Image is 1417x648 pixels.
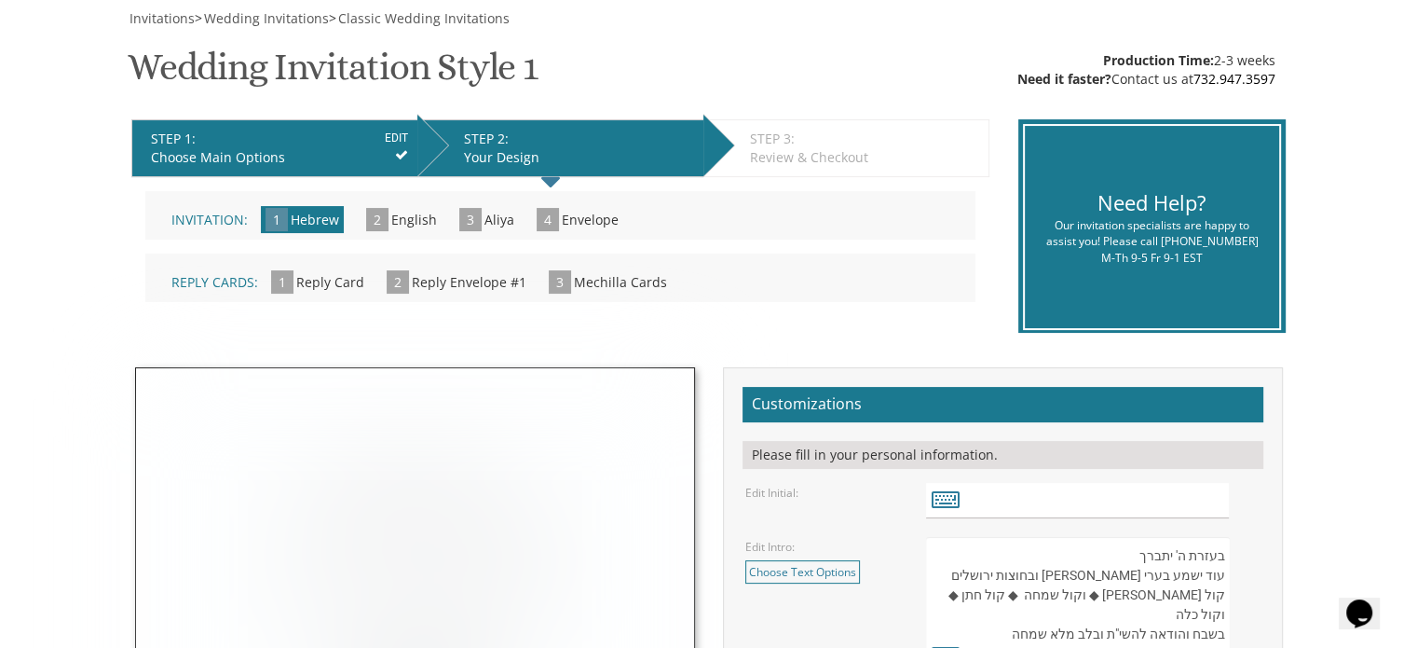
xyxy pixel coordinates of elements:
[151,148,408,167] div: Choose Main Options
[1039,217,1265,265] div: Our invitation specialists are happy to assist you! Please call [PHONE_NUMBER] M-Th 9-5 Fr 9-1 EST
[750,148,979,167] div: Review & Checkout
[296,273,364,291] span: Reply Card
[1193,70,1275,88] a: 732.947.3597
[459,208,482,231] span: 3
[1017,51,1275,89] div: 2-3 weeks Contact us at
[745,485,798,501] label: Edit Initial:
[202,9,329,27] a: Wedding Invitations
[464,130,694,148] div: STEP 2:
[195,9,329,27] span: >
[549,270,571,294] span: 3
[338,9,510,27] span: Classic Wedding Invitations
[562,211,619,228] span: Envelope
[366,208,388,231] span: 2
[391,211,437,228] span: English
[464,148,694,167] div: Your Design
[750,130,979,148] div: STEP 3:
[412,273,526,291] span: Reply Envelope #1
[745,539,795,555] label: Edit Intro:
[1103,51,1214,69] span: Production Time:
[336,9,510,27] a: Classic Wedding Invitations
[266,208,288,231] span: 1
[1039,188,1265,217] div: Need Help?
[128,47,538,102] h1: Wedding Invitation Style 1
[385,130,408,146] input: EDIT
[171,273,258,291] span: Reply Cards:
[743,441,1263,469] div: Please fill in your personal information.
[171,211,248,228] span: Invitation:
[1339,573,1398,629] iframe: chat widget
[271,270,293,294] span: 1
[129,9,195,27] span: Invitations
[291,211,339,228] span: Hebrew
[745,560,860,584] a: Choose Text Options
[329,9,510,27] span: >
[537,208,559,231] span: 4
[151,130,408,148] div: STEP 1:
[387,270,409,294] span: 2
[574,273,667,291] span: Mechilla Cards
[204,9,329,27] span: Wedding Invitations
[1017,70,1111,88] span: Need it faster?
[128,9,195,27] a: Invitations
[484,211,514,228] span: Aliya
[743,387,1263,422] h2: Customizations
